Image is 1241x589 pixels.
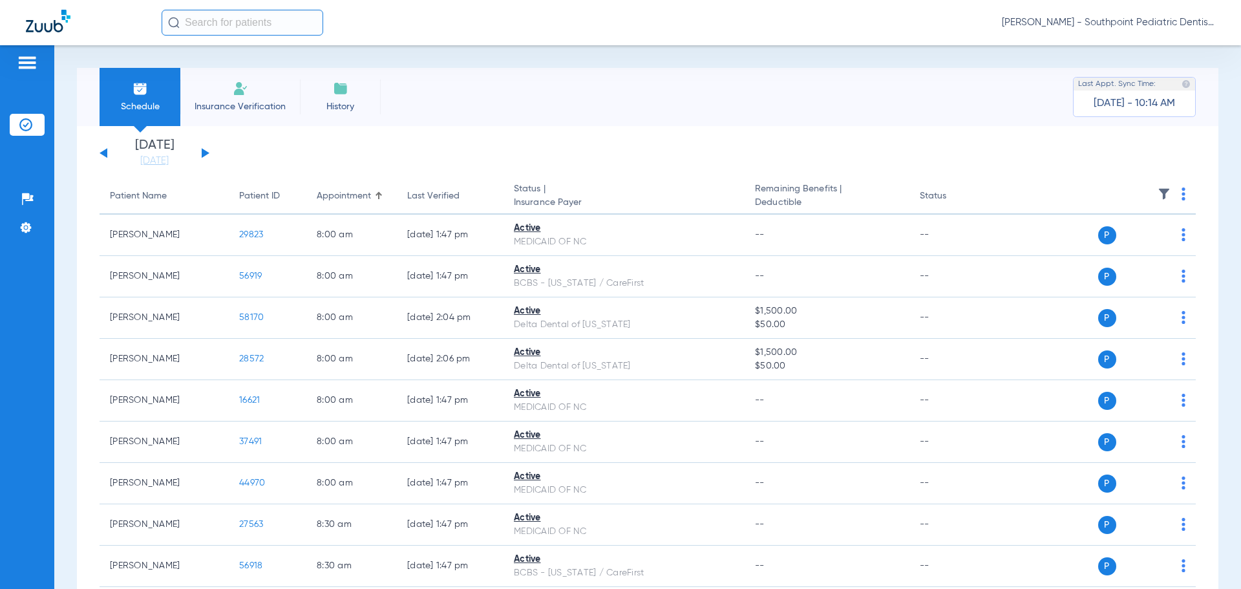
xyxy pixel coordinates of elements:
[755,346,898,359] span: $1,500.00
[1094,97,1175,110] span: [DATE] - 10:14 AM
[755,561,765,570] span: --
[514,346,734,359] div: Active
[407,189,493,203] div: Last Verified
[755,318,898,332] span: $50.00
[1182,228,1185,241] img: group-dot-blue.svg
[755,272,765,281] span: --
[100,380,229,422] td: [PERSON_NAME]
[755,305,898,318] span: $1,500.00
[397,422,504,463] td: [DATE] 1:47 PM
[100,256,229,297] td: [PERSON_NAME]
[168,17,180,28] img: Search Icon
[514,196,734,209] span: Insurance Payer
[1182,394,1185,407] img: group-dot-blue.svg
[116,139,193,167] li: [DATE]
[504,178,745,215] th: Status |
[1182,80,1191,89] img: last sync help info
[306,546,397,587] td: 8:30 AM
[239,272,262,281] span: 56919
[1182,435,1185,448] img: group-dot-blue.svg
[514,387,734,401] div: Active
[909,256,997,297] td: --
[162,10,323,36] input: Search for patients
[514,429,734,442] div: Active
[1182,352,1185,365] img: group-dot-blue.svg
[1182,477,1185,489] img: group-dot-blue.svg
[755,359,898,373] span: $50.00
[397,463,504,504] td: [DATE] 1:47 PM
[1182,518,1185,531] img: group-dot-blue.svg
[317,189,387,203] div: Appointment
[239,437,262,446] span: 37491
[514,470,734,484] div: Active
[909,215,997,256] td: --
[100,297,229,339] td: [PERSON_NAME]
[1098,557,1116,575] span: P
[1098,309,1116,327] span: P
[306,215,397,256] td: 8:00 AM
[333,81,348,96] img: History
[100,339,229,380] td: [PERSON_NAME]
[306,297,397,339] td: 8:00 AM
[514,566,734,580] div: BCBS - [US_STATE] / CareFirst
[306,504,397,546] td: 8:30 AM
[745,178,909,215] th: Remaining Benefits |
[100,215,229,256] td: [PERSON_NAME]
[306,256,397,297] td: 8:00 AM
[407,189,460,203] div: Last Verified
[909,504,997,546] td: --
[514,222,734,235] div: Active
[755,437,765,446] span: --
[310,100,371,113] span: History
[514,401,734,414] div: MEDICAID OF NC
[1182,187,1185,200] img: group-dot-blue.svg
[397,297,504,339] td: [DATE] 2:04 PM
[514,553,734,566] div: Active
[239,396,260,405] span: 16621
[397,215,504,256] td: [DATE] 1:47 PM
[133,81,148,96] img: Schedule
[755,196,898,209] span: Deductible
[17,55,37,70] img: hamburger-icon
[514,263,734,277] div: Active
[397,339,504,380] td: [DATE] 2:06 PM
[909,546,997,587] td: --
[1098,516,1116,534] span: P
[397,256,504,297] td: [DATE] 1:47 PM
[239,478,265,487] span: 44970
[514,525,734,539] div: MEDICAID OF NC
[1098,350,1116,369] span: P
[755,396,765,405] span: --
[1182,559,1185,572] img: group-dot-blue.svg
[1098,268,1116,286] span: P
[317,189,371,203] div: Appointment
[100,463,229,504] td: [PERSON_NAME]
[109,100,171,113] span: Schedule
[1098,433,1116,451] span: P
[239,189,280,203] div: Patient ID
[755,478,765,487] span: --
[514,318,734,332] div: Delta Dental of [US_STATE]
[306,380,397,422] td: 8:00 AM
[909,422,997,463] td: --
[100,504,229,546] td: [PERSON_NAME]
[1098,392,1116,410] span: P
[1078,78,1156,91] span: Last Appt. Sync Time:
[909,463,997,504] td: --
[26,10,70,32] img: Zuub Logo
[514,305,734,318] div: Active
[1182,270,1185,283] img: group-dot-blue.svg
[306,463,397,504] td: 8:00 AM
[239,230,263,239] span: 29823
[514,511,734,525] div: Active
[239,189,296,203] div: Patient ID
[1002,16,1215,29] span: [PERSON_NAME] - Southpoint Pediatric Dentistry
[397,504,504,546] td: [DATE] 1:47 PM
[239,561,262,570] span: 56918
[514,359,734,373] div: Delta Dental of [US_STATE]
[190,100,290,113] span: Insurance Verification
[514,484,734,497] div: MEDICAID OF NC
[1182,311,1185,324] img: group-dot-blue.svg
[233,81,248,96] img: Manual Insurance Verification
[909,178,997,215] th: Status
